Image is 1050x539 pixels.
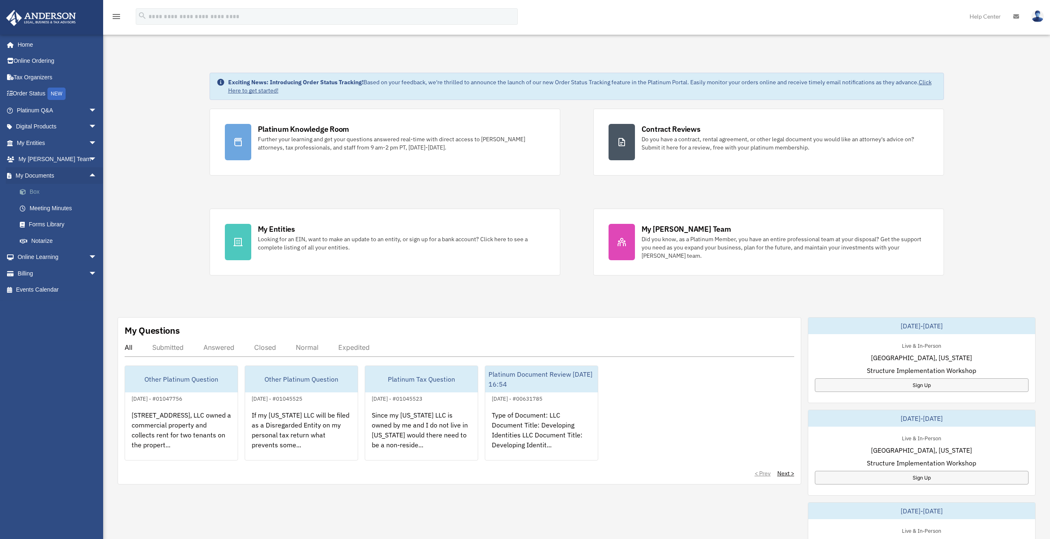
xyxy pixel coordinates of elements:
div: Expedited [338,343,370,351]
a: Click Here to get started! [228,78,932,94]
img: User Pic [1031,10,1044,22]
a: Platinum Tax Question[DATE] - #01045523Since my [US_STATE] LLC is owned by me and I do not live i... [365,366,478,461]
div: Looking for an EIN, want to make an update to an entity, or sign up for a bank account? Click her... [258,235,545,252]
div: NEW [47,88,66,100]
div: Platinum Tax Question [365,366,478,392]
a: My Documentsarrow_drop_up [6,167,109,184]
div: [DATE] - #00631785 [485,394,549,402]
div: Platinum Document Review [DATE] 16:54 [485,366,598,392]
span: Structure Implementation Workshop [867,366,976,375]
a: Online Learningarrow_drop_down [6,249,109,266]
span: arrow_drop_up [89,167,105,184]
a: Sign Up [815,471,1029,484]
a: Platinum Knowledge Room Further your learning and get your questions answered real-time with dire... [210,109,560,176]
div: Do you have a contract, rental agreement, or other legal document you would like an attorney's ad... [642,135,929,152]
a: My Entitiesarrow_drop_down [6,135,109,151]
div: Other Platinum Question [245,366,358,392]
a: Order StatusNEW [6,85,109,102]
div: Live & In-Person [895,341,948,349]
span: arrow_drop_down [89,249,105,266]
a: Contract Reviews Do you have a contract, rental agreement, or other legal document you would like... [593,109,944,176]
span: Structure Implementation Workshop [867,458,976,468]
a: My Entities Looking for an EIN, want to make an update to an entity, or sign up for a bank accoun... [210,209,560,275]
span: arrow_drop_down [89,151,105,168]
div: Live & In-Person [895,433,948,442]
a: Other Platinum Question[DATE] - #01045525If my [US_STATE] LLC will be filed as a Disregarded Enti... [245,366,358,461]
span: arrow_drop_down [89,119,105,135]
a: Sign Up [815,378,1029,392]
div: Closed [254,343,276,351]
div: [DATE]-[DATE] [808,410,1035,427]
div: Contract Reviews [642,124,701,134]
div: All [125,343,132,351]
span: arrow_drop_down [89,135,105,152]
a: menu [111,14,121,21]
div: Platinum Knowledge Room [258,124,349,134]
div: Since my [US_STATE] LLC is owned by me and I do not live in [US_STATE] would there need to be a n... [365,404,478,468]
div: [DATE]-[DATE] [808,318,1035,334]
div: Type of Document: LLC Document Title: Developing Identities LLC Document Title: Developing Identi... [485,404,598,468]
a: Other Platinum Question[DATE] - #01047756[STREET_ADDRESS], LLC owned a commercial property and co... [125,366,238,461]
a: Forms Library [12,216,109,233]
img: Anderson Advisors Platinum Portal [4,10,78,26]
div: My Questions [125,324,180,337]
a: Tax Organizers [6,69,109,85]
div: Did you know, as a Platinum Member, you have an entire professional team at your disposal? Get th... [642,235,929,260]
a: Notarize [12,233,109,249]
div: [STREET_ADDRESS], LLC owned a commercial property and collects rent for two tenants on the proper... [125,404,238,468]
div: Other Platinum Question [125,366,238,392]
a: Digital Productsarrow_drop_down [6,119,109,135]
i: menu [111,12,121,21]
a: Next > [777,469,794,477]
a: Platinum Q&Aarrow_drop_down [6,102,109,119]
span: [GEOGRAPHIC_DATA], [US_STATE] [871,353,972,363]
div: Answered [203,343,234,351]
div: Live & In-Person [895,526,948,534]
a: My [PERSON_NAME] Teamarrow_drop_down [6,151,109,168]
div: [DATE] - #01047756 [125,394,189,402]
a: Online Ordering [6,53,109,69]
span: [GEOGRAPHIC_DATA], [US_STATE] [871,445,972,455]
a: My [PERSON_NAME] Team Did you know, as a Platinum Member, you have an entire professional team at... [593,209,944,275]
div: Further your learning and get your questions answered real-time with direct access to [PERSON_NAM... [258,135,545,152]
strong: Exciting News: Introducing Order Status Tracking! [228,78,363,86]
div: My Entities [258,224,295,234]
a: Platinum Document Review [DATE] 16:54[DATE] - #00631785Type of Document: LLC Document Title: Deve... [485,366,598,461]
div: [DATE] - #01045523 [365,394,429,402]
div: Based on your feedback, we're thrilled to announce the launch of our new Order Status Tracking fe... [228,78,937,95]
div: Normal [296,343,319,351]
a: Billingarrow_drop_down [6,265,109,282]
i: search [138,11,147,20]
a: Home [6,36,105,53]
span: arrow_drop_down [89,265,105,282]
span: arrow_drop_down [89,102,105,119]
a: Events Calendar [6,282,109,298]
div: Submitted [152,343,184,351]
div: My [PERSON_NAME] Team [642,224,731,234]
div: [DATE]-[DATE] [808,503,1035,519]
a: Box [12,184,109,200]
div: If my [US_STATE] LLC will be filed as a Disregarded Entity on my personal tax return what prevent... [245,404,358,468]
a: Meeting Minutes [12,200,109,216]
div: [DATE] - #01045525 [245,394,309,402]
